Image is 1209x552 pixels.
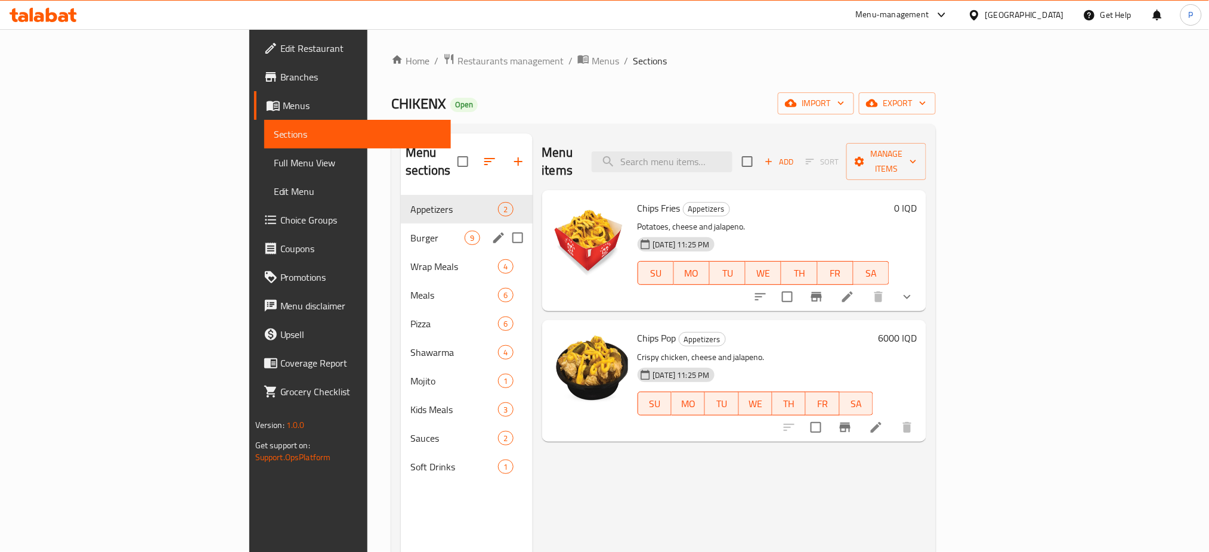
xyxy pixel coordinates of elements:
span: [DATE] 11:25 PM [648,239,715,250]
span: Branches [280,70,442,84]
div: Pizza6 [401,309,532,338]
span: Shawarma [410,345,498,359]
span: Full Menu View [274,156,442,170]
button: sort-choices [746,283,775,311]
a: Full Menu View [264,148,452,177]
span: export [868,96,926,111]
span: 4 [499,347,512,358]
a: Edit menu item [840,290,855,304]
div: items [498,288,513,302]
img: Chips Pop [552,330,628,406]
button: Branch-specific-item [831,413,859,442]
button: FR [818,261,854,285]
span: SA [858,265,885,282]
div: Burger [410,231,465,245]
a: Coverage Report [254,349,452,377]
span: 2 [499,433,512,444]
img: Chips Fries [552,200,628,276]
span: Wrap Meals [410,259,498,274]
button: SA [854,261,889,285]
span: Select all sections [450,149,475,174]
span: Appetizers [679,333,725,346]
div: items [498,374,513,388]
div: items [498,345,513,359]
span: [DATE] 11:25 PM [648,370,715,381]
span: 9 [465,232,479,244]
span: TH [786,265,812,282]
span: Mojito [410,374,498,388]
span: Grocery Checklist [280,384,442,399]
span: Get support on: [255,438,310,453]
div: items [498,202,513,216]
span: SU [643,395,667,413]
a: Menu disclaimer [254,291,452,320]
button: Add section [504,147,533,176]
div: items [498,317,513,331]
span: Sections [633,54,667,68]
button: show more [893,283,922,311]
span: 1 [499,461,512,473]
button: TU [710,261,746,285]
span: Chips Fries [638,199,681,217]
button: import [778,92,854,114]
div: Sauces2 [401,424,532,452]
span: Coupons [280,241,442,256]
button: MO [674,261,710,285]
a: Grocery Checklist [254,377,452,406]
span: import [787,96,845,111]
div: Appetizers [683,202,730,216]
div: Appetizers [410,202,498,216]
div: Sauces [410,431,498,445]
span: TU [715,265,741,282]
span: Edit Menu [274,184,442,199]
h6: 6000 IQD [878,330,917,346]
a: Promotions [254,263,452,291]
h6: 0 IQD [894,200,917,216]
button: edit [490,229,508,247]
div: items [465,231,480,245]
div: items [498,431,513,445]
li: / [568,54,573,68]
div: Appetizers2 [401,195,532,224]
div: Mojito1 [401,367,532,395]
div: Appetizers [679,332,726,346]
a: Edit Restaurant [254,34,452,63]
span: Select section [735,149,760,174]
span: SA [845,395,868,413]
input: search [592,151,732,172]
span: Add [763,155,795,169]
span: 6 [499,318,512,330]
div: Shawarma4 [401,338,532,367]
nav: Menu sections [401,190,532,486]
button: TU [705,392,738,415]
button: MO [672,392,705,415]
svg: Show Choices [900,290,914,304]
h2: Menu items [542,144,578,179]
span: FR [823,265,849,282]
button: delete [864,283,893,311]
span: Sections [274,127,442,141]
div: Meals6 [401,281,532,309]
span: Menu disclaimer [280,299,442,313]
p: Potatoes, cheese and jalapeno. [638,219,890,234]
a: Restaurants management [443,53,564,69]
div: [GEOGRAPHIC_DATA] [985,8,1064,21]
span: Choice Groups [280,213,442,227]
span: Edit Restaurant [280,41,442,55]
div: Kids Meals3 [401,395,532,424]
span: 1 [499,376,512,387]
div: items [498,402,513,417]
span: Meals [410,288,498,302]
span: 3 [499,404,512,415]
a: Menus [254,91,452,120]
span: FR [811,395,834,413]
div: Soft Drinks1 [401,452,532,481]
button: TH [772,392,806,415]
span: Soft Drinks [410,460,498,474]
span: MO [676,395,700,413]
div: Burger9edit [401,224,532,252]
button: SU [638,392,672,415]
